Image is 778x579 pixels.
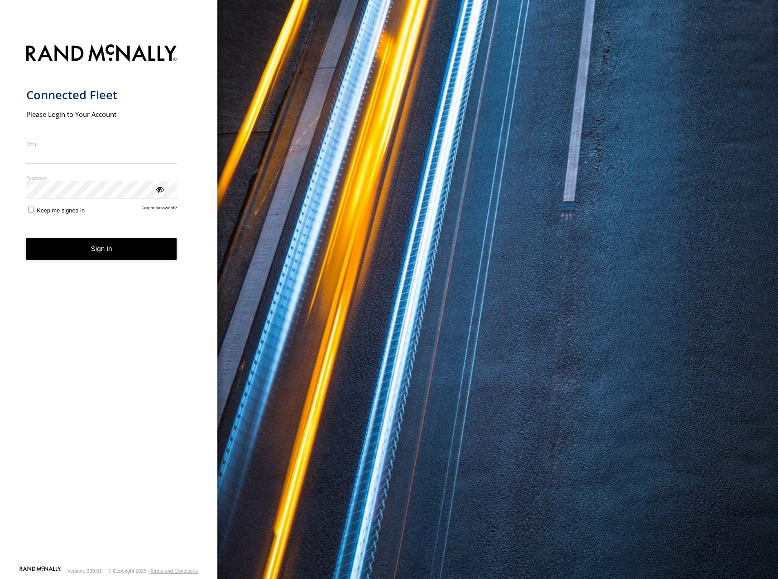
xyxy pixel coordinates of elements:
[26,140,177,147] label: Email
[26,43,177,66] img: Rand McNally
[155,184,164,193] div: ViewPassword
[26,87,177,102] h1: Connected Fleet
[142,205,177,214] a: Forgot password?
[26,174,177,181] label: Password
[28,207,34,212] input: Keep me signed in
[150,568,198,574] a: Terms and Conditions
[26,39,192,565] form: main
[26,110,177,119] h2: Please Login to Your Account
[19,566,61,575] a: Visit our Website
[37,207,85,214] span: Keep me signed in
[108,568,198,574] div: © Copyright 2025 -
[67,568,102,574] div: Version: 309.01
[26,238,177,260] button: Sign in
